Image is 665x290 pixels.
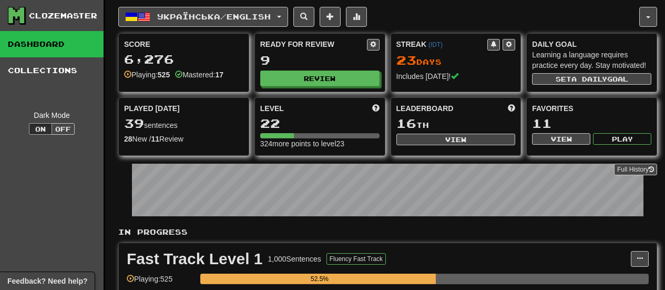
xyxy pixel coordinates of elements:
button: Play [593,133,651,145]
button: On [29,123,52,135]
strong: 11 [151,135,159,143]
div: Clozemaster [29,11,97,21]
span: Leaderboard [396,103,454,114]
span: a daily [571,75,607,83]
div: Ready for Review [260,39,367,49]
div: Includes [DATE]! [396,71,516,82]
div: th [396,117,516,131]
div: Playing: [124,69,170,80]
div: Day s [396,54,516,67]
span: 39 [124,116,144,131]
div: 6,276 [124,53,243,66]
div: New / Review [124,134,243,144]
div: Fast Track Level 1 [127,251,263,267]
button: Seta dailygoal [532,73,651,85]
a: Full History [614,164,657,175]
span: This week in points, UTC [508,103,515,114]
a: (IDT) [428,41,443,48]
div: sentences [124,117,243,131]
div: Score [124,39,243,49]
strong: 28 [124,135,132,143]
div: Mastered: [175,69,223,80]
button: Add sentence to collection [320,7,341,27]
span: Level [260,103,284,114]
span: Played [DATE] [124,103,180,114]
div: Dark Mode [8,110,96,121]
div: Learning a language requires practice every day. Stay motivated! [532,49,651,71]
button: Українська/English [118,7,288,27]
div: Streak [396,39,488,49]
div: 9 [260,54,380,67]
button: View [396,134,516,145]
button: Review [260,71,380,86]
button: Search sentences [293,7,314,27]
button: More stats [346,7,367,27]
div: 22 [260,117,380,130]
div: 52.5% [203,274,436,284]
button: View [532,133,590,145]
span: Open feedback widget [7,276,87,286]
div: 324 more points to level 23 [260,138,380,149]
div: Daily Goal [532,39,651,49]
div: 1,000 Sentences [268,254,321,264]
span: 23 [396,53,416,67]
strong: 17 [215,71,223,79]
strong: 525 [158,71,170,79]
button: Off [52,123,75,135]
span: Українська / English [157,12,271,21]
p: In Progress [118,227,657,237]
span: Score more points to level up [372,103,380,114]
button: Fluency Fast Track [326,253,386,265]
div: Favorites [532,103,651,114]
div: 11 [532,117,651,130]
span: 16 [396,116,416,131]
